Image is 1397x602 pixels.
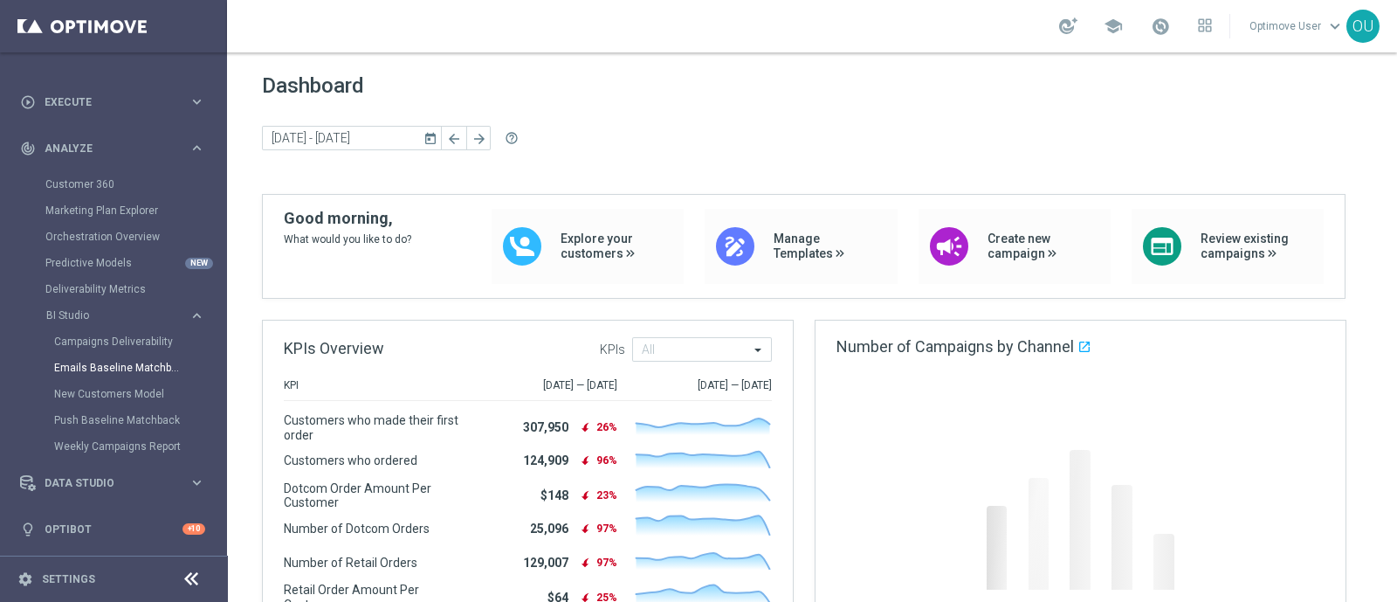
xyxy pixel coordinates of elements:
[54,407,225,433] div: Push Baseline Matchback
[19,95,206,109] button: play_circle_outline Execute keyboard_arrow_right
[54,433,225,460] div: Weekly Campaigns Report
[46,310,171,321] span: BI Studio
[45,282,182,296] a: Deliverability Metrics
[19,142,206,156] button: track_changes Analyze keyboard_arrow_right
[189,474,205,491] i: keyboard_arrow_right
[189,93,205,110] i: keyboard_arrow_right
[185,258,213,269] div: NEW
[1248,13,1346,39] a: Optimove Userkeyboard_arrow_down
[54,413,182,427] a: Push Baseline Matchback
[1346,10,1380,43] div: OU
[45,224,225,250] div: Orchestration Overview
[20,475,189,491] div: Data Studio
[19,522,206,536] button: lightbulb Optibot +10
[45,97,189,107] span: Execute
[20,141,36,156] i: track_changes
[42,574,95,585] a: Settings
[189,308,205,324] i: keyboard_arrow_right
[46,310,189,321] div: BI Studio
[54,361,182,375] a: Emails Baseline Matchback
[45,177,182,191] a: Customer 360
[54,381,225,407] div: New Customers Model
[54,439,182,453] a: Weekly Campaigns Report
[1104,17,1123,36] span: school
[45,230,182,244] a: Orchestration Overview
[45,506,182,552] a: Optibot
[45,143,189,154] span: Analyze
[45,250,225,276] div: Predictive Models
[45,204,182,218] a: Marketing Plan Explorer
[45,171,225,197] div: Customer 360
[54,387,182,401] a: New Customers Model
[54,329,225,355] div: Campaigns Deliverability
[20,506,205,552] div: Optibot
[45,302,225,460] div: BI Studio
[54,335,182,349] a: Campaigns Deliverability
[20,94,189,110] div: Execute
[45,308,206,322] button: BI Studio keyboard_arrow_right
[20,141,189,156] div: Analyze
[20,94,36,110] i: play_circle_outline
[54,355,225,381] div: Emails Baseline Matchback
[19,476,206,490] button: Data Studio keyboard_arrow_right
[182,523,205,535] div: +10
[45,197,225,224] div: Marketing Plan Explorer
[17,571,33,587] i: settings
[20,522,36,537] i: lightbulb
[1325,17,1345,36] span: keyboard_arrow_down
[45,478,189,488] span: Data Studio
[45,276,225,302] div: Deliverability Metrics
[189,140,205,156] i: keyboard_arrow_right
[45,256,182,270] a: Predictive Models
